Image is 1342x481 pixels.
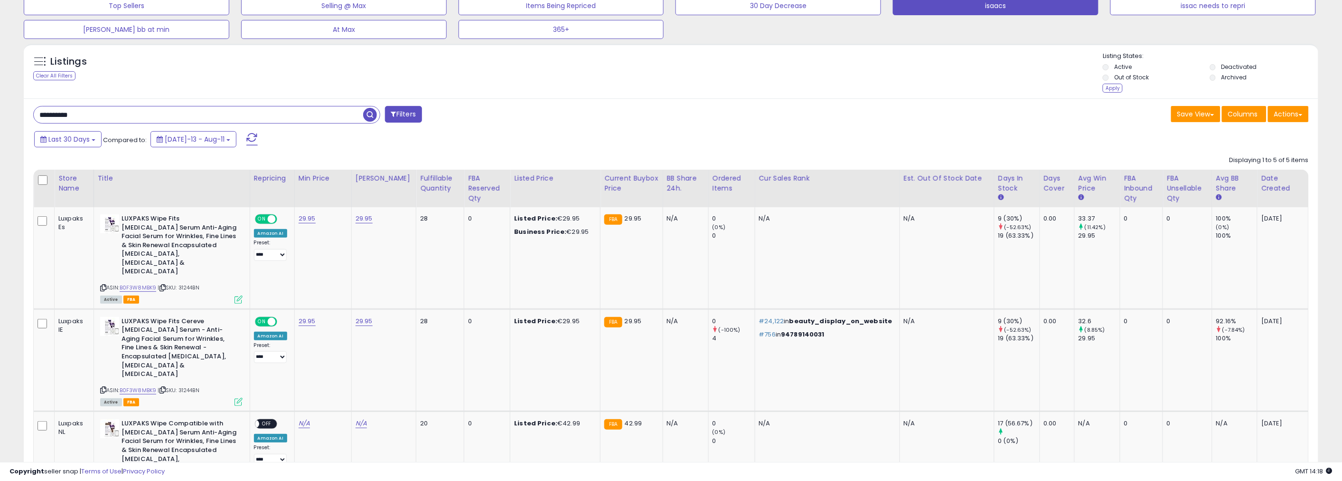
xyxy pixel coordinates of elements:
b: Listed Price: [514,214,557,223]
div: Avg Win Price [1079,173,1116,193]
button: At Max [241,20,447,39]
b: Business Price: [514,227,566,236]
div: [DATE] [1261,419,1299,428]
b: LUXPAKS Wipe Fits Cereve [MEDICAL_DATA] Serum - Anti-Aging Facial Serum for Wrinkles, Fine Lines ... [122,317,237,381]
small: (8.85%) [1085,326,1105,334]
p: in [759,330,892,339]
div: N/A [1216,419,1250,428]
div: 0 [1124,317,1155,326]
div: Ordered Items [713,173,751,193]
div: N/A [759,419,892,428]
div: Fulfillable Quantity [420,173,460,193]
small: (0%) [713,428,726,436]
small: FBA [604,214,622,225]
a: N/A [356,419,367,428]
div: Repricing [254,173,291,183]
label: Out of Stock [1114,73,1149,81]
div: 0 [713,231,755,240]
div: 32.6 [1079,317,1120,326]
span: #24,122 [759,317,784,326]
div: 0 (0%) [998,437,1040,445]
small: FBA [604,419,622,430]
div: 19 (63.33%) [998,334,1040,343]
small: (-100%) [719,326,741,334]
div: 0 [1167,419,1205,428]
div: Amazon AI [254,434,287,443]
div: N/A [667,419,701,428]
span: FBA [123,296,140,304]
div: 92.16% [1216,317,1257,326]
span: Last 30 Days [48,135,90,144]
a: 29.95 [356,214,373,223]
div: 20 [420,419,457,428]
div: Days In Stock [998,173,1036,193]
div: Current Buybox Price [604,173,658,193]
label: Deactivated [1221,63,1257,71]
div: Min Price [299,173,347,183]
b: LUXPAKS Wipe Fits [MEDICAL_DATA] Serum Anti-Aging Facial Serum for Wrinkles, Fine Lines & Skin Re... [122,214,237,279]
a: 29.95 [299,214,316,223]
button: 365+ [459,20,664,39]
div: €29.95 [514,214,593,223]
div: 0.00 [1044,317,1067,326]
div: 0 [713,214,755,223]
img: 41qjGoKpYaL._SL40_.jpg [100,317,119,336]
div: N/A [1079,419,1113,428]
div: 33.37 [1079,214,1120,223]
label: Active [1114,63,1132,71]
div: Avg BB Share [1216,173,1253,193]
small: (-7.84%) [1222,326,1245,334]
span: 94789140031 [781,330,825,339]
div: 0 [1124,214,1155,223]
div: ASIN: [100,317,243,405]
div: Luxpaks NL [58,419,86,436]
span: OFF [275,317,291,326]
div: 17 (56.67%) [998,419,1040,428]
div: Luxpaks IE [58,317,86,334]
div: N/A [667,214,701,223]
a: Terms of Use [81,467,122,476]
small: (0%) [713,223,726,231]
div: BB Share 24h. [667,173,704,193]
div: Listed Price [514,173,596,183]
small: (-52.63%) [1004,223,1032,231]
div: 0 [713,317,755,326]
div: 28 [420,214,457,223]
button: Last 30 Days [34,131,102,147]
div: [DATE] [1261,214,1299,223]
a: N/A [299,419,310,428]
div: 0 [468,317,503,326]
div: Apply [1103,84,1123,93]
div: Est. Out Of Stock Date [904,173,990,183]
b: Listed Price: [514,317,557,326]
span: FBA [123,398,140,406]
span: [DATE]-13 - Aug-11 [165,135,225,144]
a: B0F3W8MBK9 [120,386,157,394]
span: OFF [275,215,291,223]
span: beauty_display_on_website [789,317,892,326]
div: Days Cover [1044,173,1070,193]
div: Luxpaks Es [58,214,86,231]
div: 0 [713,419,755,428]
div: 0 [1124,419,1155,428]
div: 100% [1216,231,1257,240]
div: N/A [667,317,701,326]
p: N/A [904,419,987,428]
div: FBA Unsellable Qty [1167,173,1208,203]
span: #756 [759,330,776,339]
button: [DATE]-13 - Aug-11 [150,131,236,147]
small: (-52.63%) [1004,326,1032,334]
div: 9 (30%) [998,317,1040,326]
div: 29.95 [1079,334,1120,343]
span: | SKU: 31244BN [158,386,199,394]
div: 0 [1167,317,1205,326]
div: Title [98,173,246,183]
div: 0 [713,437,755,445]
span: 2025-09-11 14:18 GMT [1295,467,1333,476]
div: seller snap | | [9,467,165,476]
span: All listings currently available for purchase on Amazon [100,296,122,304]
span: OFF [259,420,274,428]
div: 100% [1216,334,1257,343]
button: Save View [1171,106,1220,122]
a: Privacy Policy [123,467,165,476]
